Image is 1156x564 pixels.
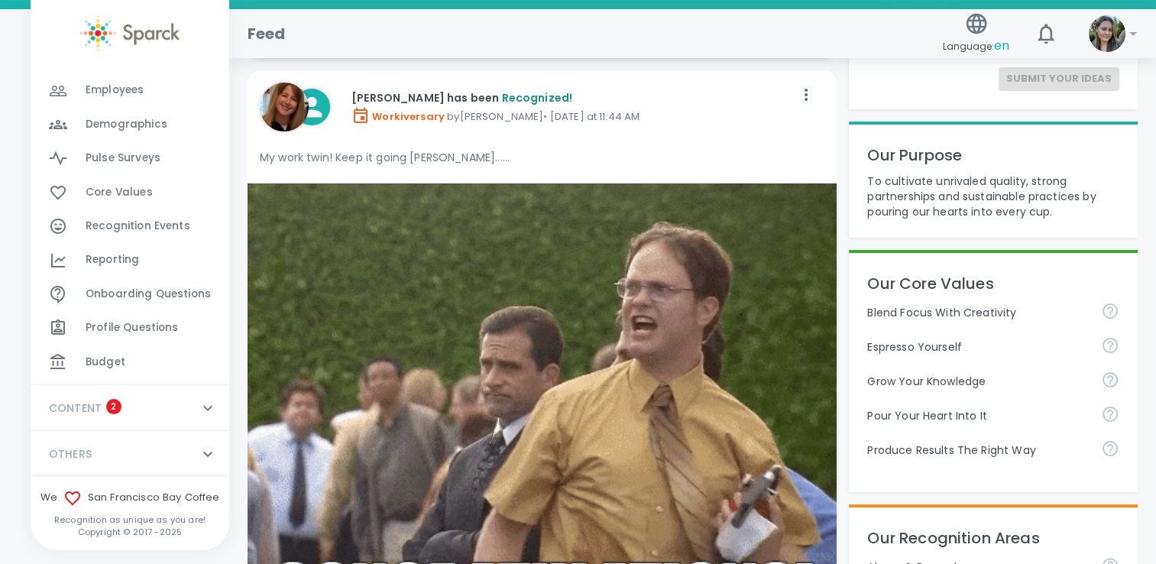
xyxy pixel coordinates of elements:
[260,150,824,165] p: My work twin! Keep it going [PERSON_NAME]......
[867,305,1089,320] p: Blend Focus With Creativity
[31,73,229,107] a: Employees
[86,287,211,302] span: Onboarding Questions
[1101,302,1119,320] svg: Achieve goals today and innovate for tomorrow
[80,15,180,51] img: Sparck logo
[31,277,229,311] a: Onboarding Questions
[31,15,229,51] a: Sparck logo
[501,90,572,105] span: Recognized!
[1101,405,1119,423] svg: Come to work to make a difference in your own way
[31,311,229,345] a: Profile Questions
[351,106,794,125] p: by [PERSON_NAME] • [DATE] at 11:44 AM
[86,320,179,335] span: Profile Questions
[937,7,1015,61] button: Language:en
[86,83,144,98] span: Employees
[351,109,445,124] span: Workiversary
[867,143,1119,167] p: Our Purpose
[31,40,229,385] div: MANAGEMENT
[31,489,229,507] span: We San Francisco Bay Coffee
[867,173,1119,219] p: To cultivate unrivaled quality, strong partnerships and sustainable practices by pouring our hear...
[1101,336,1119,355] svg: Share your voice and your ideas
[31,431,229,477] div: OTHERS
[867,526,1119,550] p: Our Recognition Areas
[943,36,1009,57] span: Language:
[49,446,92,462] p: OTHERS
[260,83,309,131] img: Picture of Sherry Walck
[31,514,229,526] p: Recognition as unique as you are!
[31,345,229,379] a: Budget
[248,21,286,46] h1: Feed
[351,90,794,105] p: [PERSON_NAME] has been
[31,141,229,175] a: Pulse Surveys
[31,108,229,141] a: Demographics
[1101,439,1119,458] svg: Find success working together and doing the right thing
[867,339,1089,355] p: Espresso Yourself
[86,252,139,267] span: Reporting
[86,117,167,132] span: Demographics
[86,151,160,166] span: Pulse Surveys
[86,219,190,234] span: Recognition Events
[31,209,229,243] a: Recognition Events
[867,442,1089,458] p: Produce Results The Right Way
[86,185,153,200] span: Core Values
[49,400,102,416] p: CONTENT
[106,399,121,414] span: 2
[867,271,1119,296] p: Our Core Values
[31,243,229,277] a: Reporting
[994,37,1009,54] span: en
[867,374,1089,389] p: Grow Your Knowledge
[31,526,229,538] p: Copyright © 2017 - 2025
[1101,371,1119,389] svg: Follow your curiosity and learn together
[867,408,1089,423] p: Pour Your Heart Into It
[1089,15,1125,52] img: Picture of Mackenzie
[31,385,229,431] div: CONTENT2
[31,176,229,209] a: Core Values
[86,355,125,370] span: Budget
